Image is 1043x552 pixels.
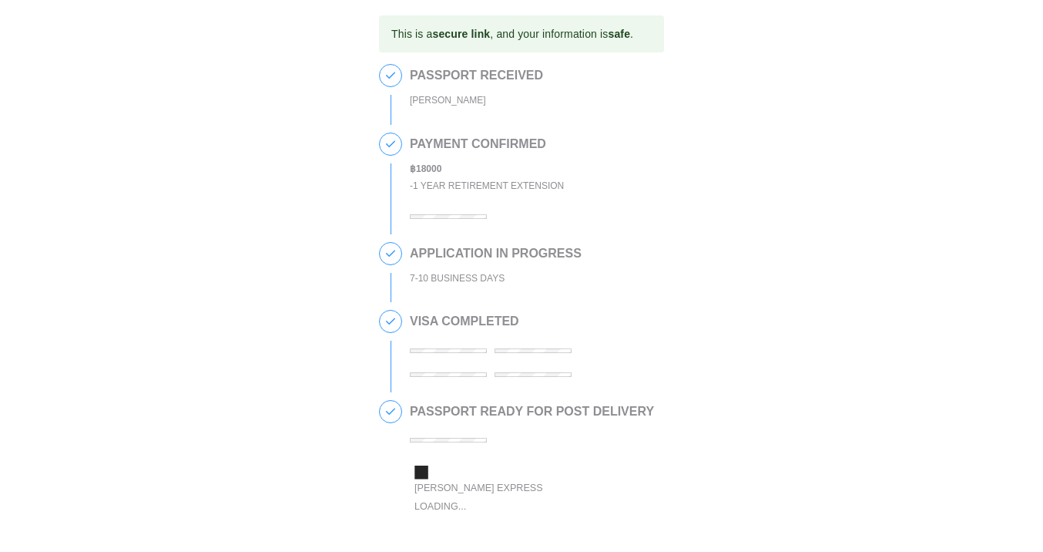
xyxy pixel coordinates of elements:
span: 3 [380,243,401,264]
b: safe [608,28,630,40]
h2: PAYMENT CONFIRMED [410,137,564,151]
b: ฿ 18000 [410,163,441,174]
div: 7-10 BUSINESS DAYS [410,270,582,288]
div: [PERSON_NAME] [410,92,543,109]
div: [PERSON_NAME] Express Loading... [414,480,576,516]
span: 4 [380,311,401,332]
h2: PASSPORT RECEIVED [410,69,543,82]
span: 2 [380,133,401,155]
h2: VISA COMPLETED [410,315,656,328]
b: secure link [432,28,490,40]
h2: PASSPORT READY FOR POST DELIVERY [410,405,654,419]
h2: APPLICATION IN PROGRESS [410,247,582,261]
div: This is a , and your information is . [391,20,633,48]
div: - 1 Year Retirement Extension [410,177,564,195]
span: 5 [380,401,401,422]
span: 1 [380,65,401,86]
